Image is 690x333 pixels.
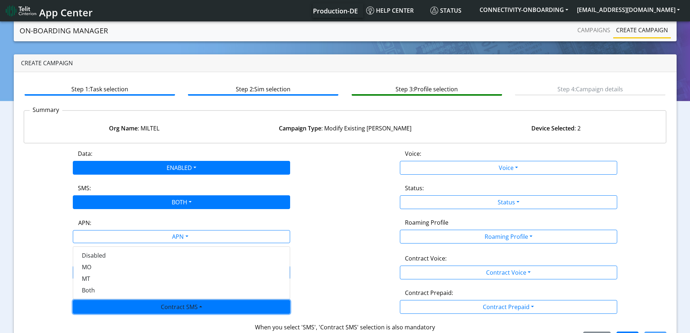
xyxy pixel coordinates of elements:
a: App Center [6,3,92,18]
btn: Step 1: Task selection [25,82,175,96]
button: Contract Prepaid [400,300,617,314]
div: When you select 'SMS', 'Contract SMS' selection is also mandatory [24,323,667,332]
img: logo-telit-cinterion-gw-new.png [6,5,36,17]
a: On-Boarding Manager [20,24,108,38]
button: MT [73,273,290,284]
button: BOTH [73,195,290,209]
img: status.svg [430,7,438,14]
div: : 2 [451,124,661,133]
label: SMS: [78,184,91,192]
button: Status [400,195,617,209]
img: knowledge.svg [366,7,374,14]
label: Contract Voice: [405,254,447,263]
button: Contract SMS [73,300,290,314]
span: Production-DE [313,7,358,15]
span: Help center [366,7,414,14]
a: Your current platform instance [313,3,357,18]
label: Roaming Profile [405,218,448,227]
btn: Step 4: Campaign details [515,82,665,96]
span: Status [430,7,461,14]
button: Voice [400,161,617,175]
p: Summary [30,105,62,114]
button: Both [73,284,290,296]
button: CONNECTIVITY-ONBOARDING [475,3,573,16]
button: Disabled [73,250,290,261]
label: Contract Prepaid: [405,288,453,297]
button: [EMAIL_ADDRESS][DOMAIN_NAME] [573,3,684,16]
btn: Step 3: Profile selection [352,82,502,96]
a: Campaigns [574,23,613,37]
button: ENABLED [73,161,290,175]
label: Voice: [405,149,421,158]
span: App Center [39,6,93,19]
div: Create campaign [14,54,677,72]
label: APN: [78,218,91,227]
strong: Device Selected [531,124,574,132]
div: : MILTEL [29,124,239,133]
div: : Modify Existing [PERSON_NAME] [239,124,450,133]
label: Status: [405,184,424,192]
a: Help center [363,3,427,18]
a: Status [427,3,475,18]
button: MO [73,261,290,273]
strong: Org Name [109,124,138,132]
button: Contract Voice [400,266,617,279]
button: Roaming Profile [400,230,617,243]
a: Create campaign [613,23,671,37]
btn: Step 2: Sim selection [188,82,338,96]
div: APN [65,230,294,245]
div: ENABLED [73,246,290,299]
strong: Campaign Type [279,124,321,132]
label: Data: [78,149,92,158]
